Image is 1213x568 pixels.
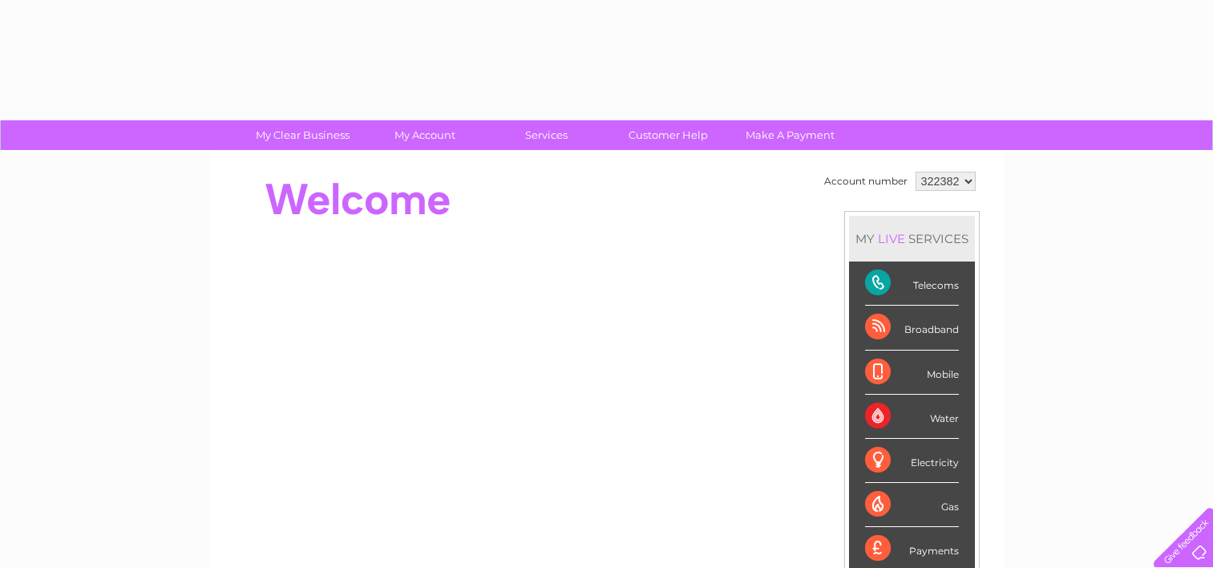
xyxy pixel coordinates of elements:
[865,483,959,527] div: Gas
[865,262,959,306] div: Telecoms
[865,439,959,483] div: Electricity
[358,120,491,150] a: My Account
[865,351,959,395] div: Mobile
[820,168,912,195] td: Account number
[237,120,369,150] a: My Clear Business
[865,306,959,350] div: Broadband
[849,216,975,262] div: MY SERVICES
[875,231,908,246] div: LIVE
[480,120,613,150] a: Services
[602,120,734,150] a: Customer Help
[865,395,959,439] div: Water
[724,120,856,150] a: Make A Payment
